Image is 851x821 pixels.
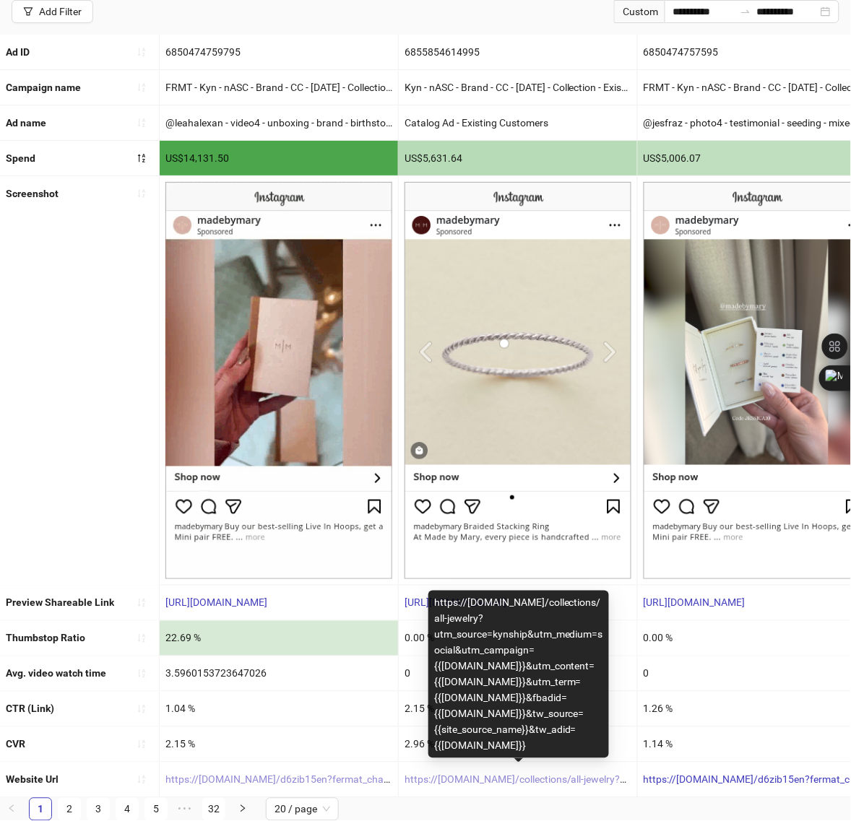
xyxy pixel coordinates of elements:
[231,798,254,821] button: right
[399,35,637,69] div: 6855854614995
[6,46,30,58] b: Ad ID
[144,798,168,821] li: 5
[399,105,637,140] div: Catalog Ad - Existing Customers
[137,739,147,750] span: sort-ascending
[6,188,59,199] b: Screenshot
[405,597,506,609] a: [URL][DOMAIN_NAME]
[137,775,147,785] span: sort-ascending
[399,727,637,762] div: 2.96 %
[238,804,247,813] span: right
[6,739,25,750] b: CVR
[137,633,147,643] span: sort-ascending
[6,152,35,164] b: Spend
[145,799,167,820] a: 5
[7,804,16,813] span: left
[203,799,225,820] a: 32
[116,798,139,821] li: 4
[399,621,637,656] div: 0.00 %
[6,597,114,609] b: Preview Shareable Link
[275,799,330,820] span: 20 / page
[173,798,196,821] li: Next 5 Pages
[87,799,109,820] a: 3
[6,82,81,93] b: Campaign name
[58,798,81,821] li: 2
[160,621,398,656] div: 22.69 %
[405,182,631,579] img: Screenshot 6855854614995
[165,182,392,579] img: Screenshot 6850474759795
[165,597,267,609] a: [URL][DOMAIN_NAME]
[428,591,609,758] div: https://[DOMAIN_NAME]/collections/all-jewelry?utm_source=kynship&utm_medium=social&utm_campaign={...
[6,774,59,786] b: Website Url
[266,798,339,821] div: Page Size
[160,105,398,140] div: @leahalexan - video4 - unboxing - brand - birthstoneEternity&stackingRing - PDP - MBM645754 - [DA...
[399,141,637,175] div: US$5,631.64
[160,70,398,105] div: FRMT - Kyn - nASC - Brand - CC - [DATE] - Collection - Free Gift - Mini Hoops
[231,798,254,821] li: Next Page
[202,798,225,821] li: 32
[137,47,147,57] span: sort-ascending
[6,703,54,715] b: CTR (Link)
[137,598,147,608] span: sort-ascending
[137,118,147,128] span: sort-ascending
[137,82,147,92] span: sort-ascending
[6,117,46,129] b: Ad name
[740,6,751,17] span: swap-right
[173,798,196,821] span: •••
[137,704,147,714] span: sort-ascending
[399,70,637,105] div: Kyn - nASC - Brand - CC - [DATE] - Collection - Existing Customers
[160,35,398,69] div: 6850474759795
[30,799,51,820] a: 1
[399,656,637,691] div: 0
[137,669,147,679] span: sort-ascending
[6,668,106,679] b: Avg. video watch time
[39,6,82,17] div: Add Filter
[137,188,147,199] span: sort-ascending
[399,692,637,726] div: 2.15 %
[29,798,52,821] li: 1
[160,141,398,175] div: US$14,131.50
[740,6,751,17] span: to
[87,798,110,821] li: 3
[6,633,85,644] b: Thumbstop Ratio
[160,692,398,726] div: 1.04 %
[137,153,147,163] span: sort-descending
[160,727,398,762] div: 2.15 %
[23,6,33,17] span: filter
[644,597,746,609] a: [URL][DOMAIN_NAME]
[160,656,398,691] div: 3.5960153723647026
[59,799,80,820] a: 2
[116,799,138,820] a: 4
